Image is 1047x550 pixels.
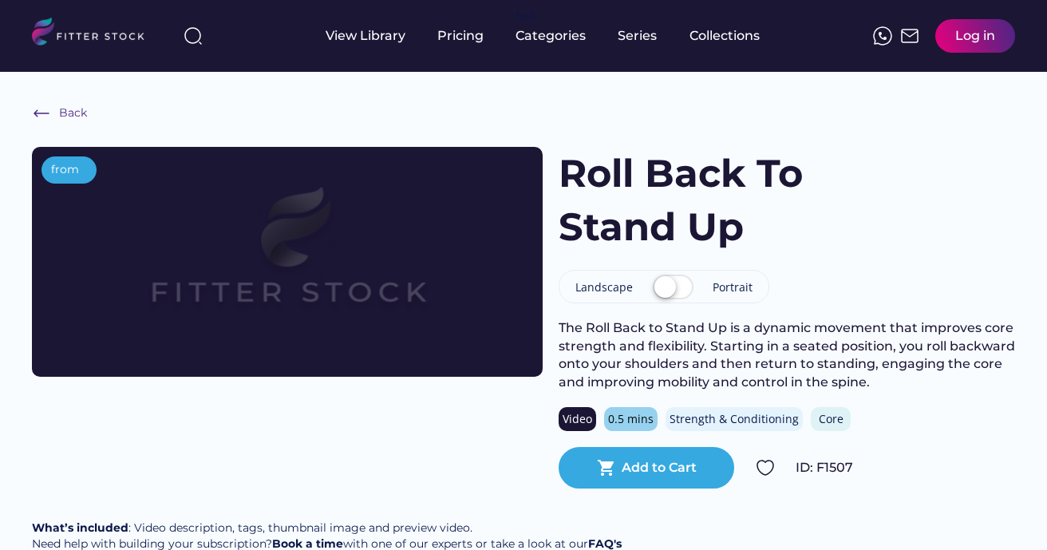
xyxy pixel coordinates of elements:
div: Categories [516,27,586,45]
div: from [51,162,79,178]
div: Video [563,411,592,427]
h1: Roll Back To Stand Up [559,147,901,254]
div: ID: F1507 [796,459,1015,477]
div: Strength & Conditioning [670,411,799,427]
div: Portrait [713,279,753,295]
div: Pricing [437,27,484,45]
img: Group%201000002324.svg [756,458,775,477]
div: Log in [955,27,995,45]
div: Add to Cart [622,459,697,477]
div: fvck [516,8,536,24]
div: 0.5 mins [608,411,654,427]
iframe: chat widget [980,486,1031,534]
div: Collections [689,27,760,45]
img: meteor-icons_whatsapp%20%281%29.svg [873,26,892,46]
div: Back [59,105,87,121]
img: LOGO.svg [32,18,158,50]
div: Core [815,411,847,427]
strong: What’s included [32,520,128,535]
div: Landscape [575,279,633,295]
img: Frame%20%286%29.svg [32,104,51,123]
img: Frame%2051.svg [900,26,919,46]
div: View Library [326,27,405,45]
div: Series [618,27,658,45]
img: Frame%2079%20%281%29.svg [83,147,492,377]
div: The Roll Back to Stand Up is a dynamic movement that improves core strength and flexibility. Star... [559,319,1015,391]
img: search-normal%203.svg [184,26,203,46]
button: shopping_cart [597,458,616,477]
